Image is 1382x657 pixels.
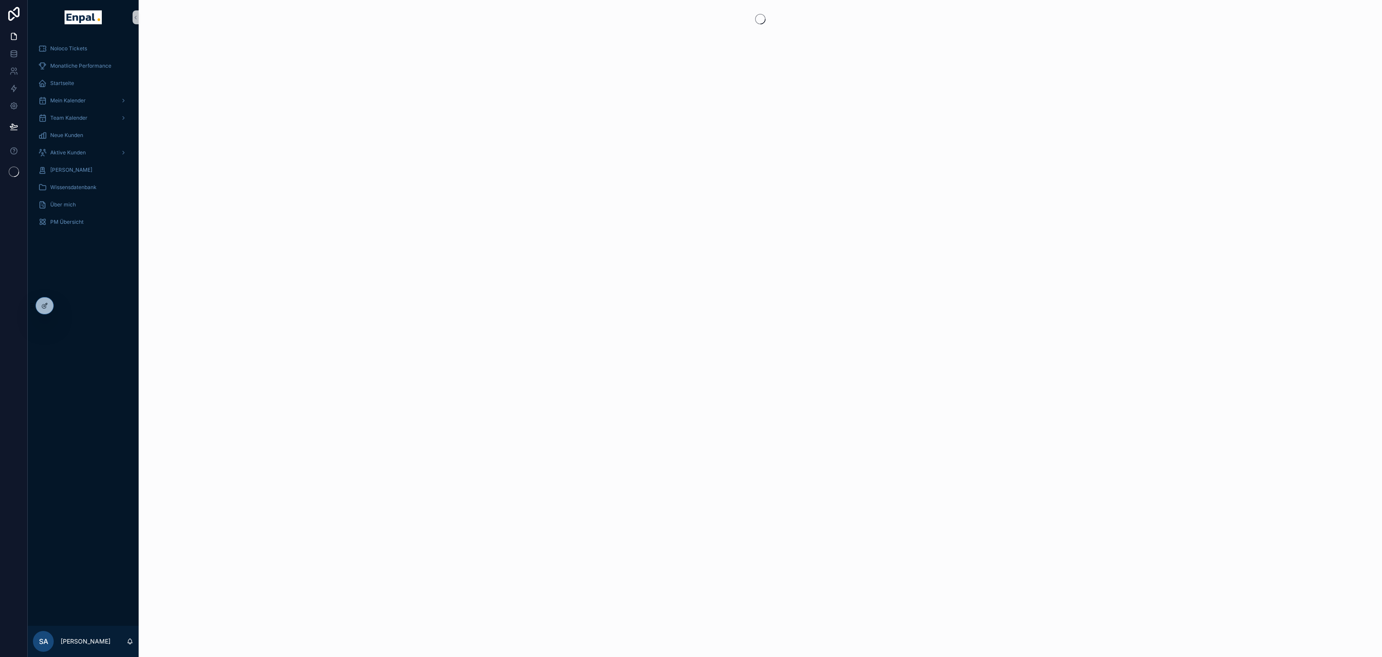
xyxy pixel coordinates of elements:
img: App logo [65,10,101,24]
span: Wissensdatenbank [50,184,97,191]
span: Neue Kunden [50,132,83,139]
span: [PERSON_NAME] [50,167,92,173]
span: Mein Kalender [50,97,86,104]
a: Neue Kunden [33,127,133,143]
a: PM Übersicht [33,214,133,230]
a: Team Kalender [33,110,133,126]
a: Noloco Tickets [33,41,133,56]
span: Startseite [50,80,74,87]
p: [PERSON_NAME] [61,637,110,646]
span: Monatliche Performance [50,62,111,69]
span: Aktive Kunden [50,149,86,156]
span: SA [39,636,48,647]
span: Team Kalender [50,114,88,121]
span: Über mich [50,201,76,208]
span: PM Übersicht [50,219,84,226]
span: Noloco Tickets [50,45,87,52]
a: Monatliche Performance [33,58,133,74]
a: Aktive Kunden [33,145,133,160]
a: Über mich [33,197,133,212]
div: scrollable content [28,35,139,241]
a: Startseite [33,75,133,91]
a: Mein Kalender [33,93,133,108]
a: [PERSON_NAME] [33,162,133,178]
a: Wissensdatenbank [33,180,133,195]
